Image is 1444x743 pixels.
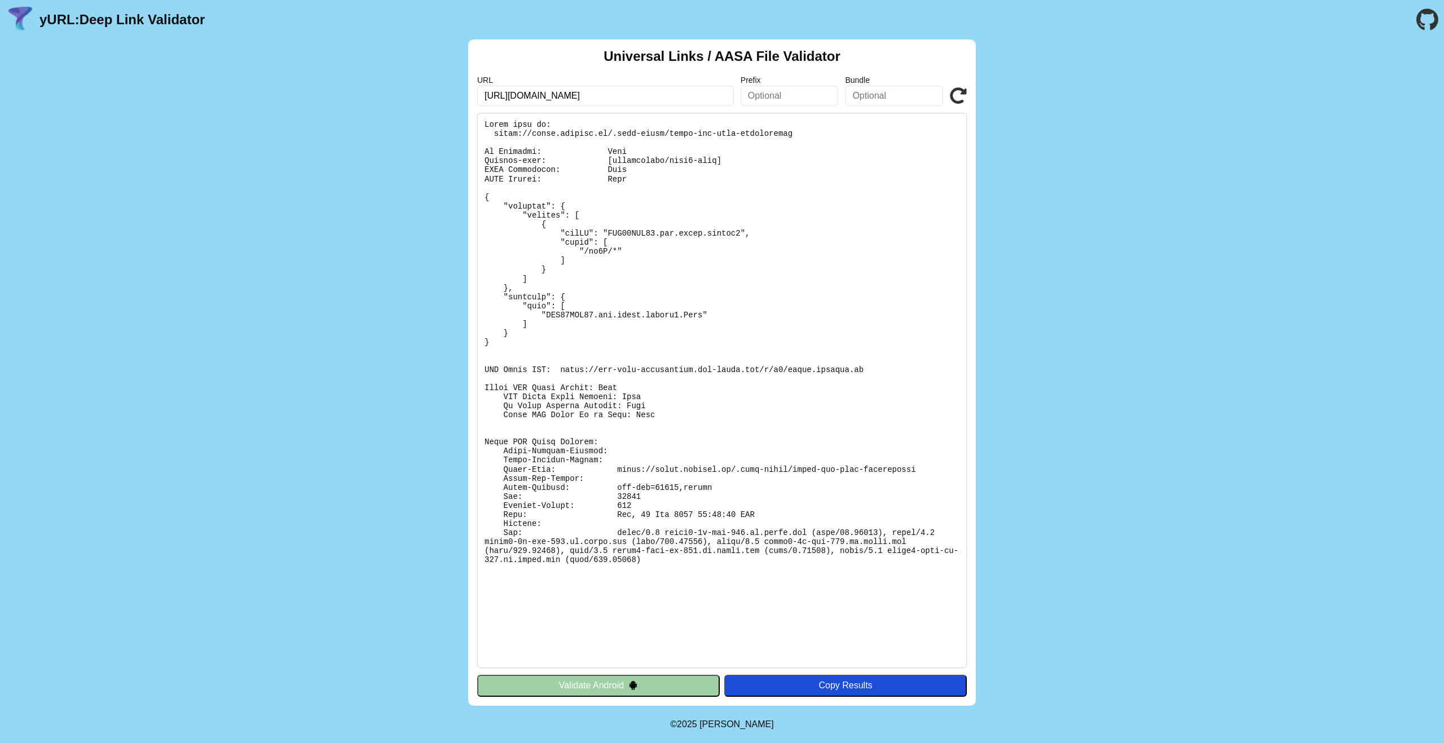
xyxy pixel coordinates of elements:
[6,5,35,34] img: yURL Logo
[730,680,961,691] div: Copy Results
[845,76,943,85] label: Bundle
[741,76,839,85] label: Prefix
[741,86,839,106] input: Optional
[699,719,774,729] a: Michael Ibragimchayev's Personal Site
[477,675,720,696] button: Validate Android
[39,12,205,28] a: yURL:Deep Link Validator
[845,86,943,106] input: Optional
[477,86,734,106] input: Required
[670,706,773,743] footer: ©
[604,48,840,64] h2: Universal Links / AASA File Validator
[628,680,638,690] img: droidIcon.svg
[677,719,697,729] span: 2025
[477,113,967,668] pre: Lorem ipsu do: sitam://conse.adipisc.el/.sedd-eiusm/tempo-inc-utla-etdoloremag Al Enimadmi: Veni ...
[477,76,734,85] label: URL
[724,675,967,696] button: Copy Results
